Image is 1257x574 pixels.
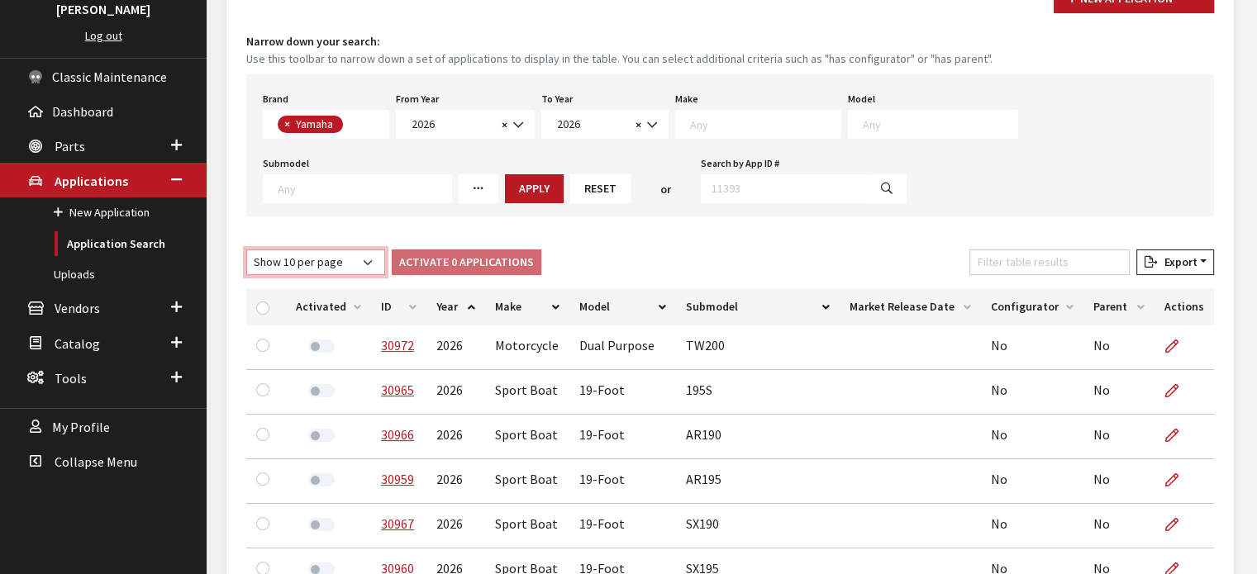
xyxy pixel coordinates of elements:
[1083,415,1155,459] td: No
[485,459,569,504] td: Sport Boat
[1157,254,1197,269] span: Export
[485,504,569,548] td: Sport Boat
[407,116,497,133] span: 2026
[1083,504,1155,548] td: No
[308,473,335,486] label: Activate Application
[676,288,840,325] th: Submodel: activate to sort column ascending
[840,288,981,325] th: Market Release Date: activate to sort column ascending
[1164,504,1193,545] a: Edit Application
[52,69,167,85] span: Classic Maintenance
[969,249,1130,275] input: Filter table results
[286,288,371,325] th: Activated: activate to sort column ascending
[701,156,779,171] label: Search by App ID #
[676,504,840,548] td: SX190
[263,156,309,171] label: Submodel
[497,116,507,135] button: Remove all items
[55,335,100,352] span: Catalog
[52,419,110,435] span: My Profile
[848,92,875,107] label: Model
[981,325,1083,370] td: No
[246,50,1214,68] small: Use this toolbar to narrow down a set of applications to display in the table. You can select add...
[485,415,569,459] td: Sport Boat
[308,339,335,353] label: Activate Application
[541,92,573,107] label: To Year
[294,116,337,131] span: Yamaha
[347,118,356,133] textarea: Search
[426,370,485,415] td: 2026
[981,288,1083,325] th: Configurator: activate to sort column ascending
[676,459,840,504] td: AR195
[381,382,414,398] a: 30965
[52,103,113,120] span: Dashboard
[426,415,485,459] td: 2026
[569,459,676,504] td: 19-Foot
[381,515,414,532] a: 30967
[263,92,288,107] label: Brand
[1083,370,1155,415] td: No
[55,173,128,189] span: Applications
[85,28,122,43] a: Log out
[485,288,569,325] th: Make: activate to sort column ascending
[981,504,1083,548] td: No
[396,110,535,139] span: 2026
[308,429,335,442] label: Activate Application
[1164,459,1193,500] a: Edit Application
[308,518,335,531] label: Activate Application
[55,453,137,470] span: Collapse Menu
[863,116,1017,131] textarea: Search
[426,288,485,325] th: Year: activate to sort column ascending
[485,325,569,370] td: Motorcycle
[676,370,840,415] td: 195S
[569,415,676,459] td: 19-Foot
[981,370,1083,415] td: No
[690,116,840,131] textarea: Search
[278,116,343,133] li: Yamaha
[569,325,676,370] td: Dual Purpose
[1164,415,1193,456] a: Edit Application
[1164,370,1193,411] a: Edit Application
[246,33,1214,50] h4: Narrow down your search:
[278,116,294,133] button: Remove item
[1083,325,1155,370] td: No
[55,301,100,317] span: Vendors
[636,117,641,132] span: ×
[1136,249,1214,275] button: Export
[426,504,485,548] td: 2026
[396,92,439,107] label: From Year
[381,426,414,443] a: 30966
[552,116,631,133] span: 2026
[676,415,840,459] td: AR190
[371,288,426,325] th: ID: activate to sort column ascending
[981,415,1083,459] td: No
[426,459,485,504] td: 2026
[308,384,335,397] label: Activate Application
[381,471,414,487] a: 30959
[485,370,569,415] td: Sport Boat
[1083,288,1155,325] th: Parent: activate to sort column ascending
[541,110,669,139] span: 2026
[505,174,564,203] button: Apply
[631,116,641,135] button: Remove all items
[676,325,840,370] td: TW200
[55,138,85,154] span: Parts
[502,117,507,132] span: ×
[660,181,671,198] span: or
[278,181,451,196] textarea: Search
[675,92,698,107] label: Make
[1155,288,1214,325] th: Actions
[569,504,676,548] td: 19-Foot
[55,370,87,387] span: Tools
[1083,459,1155,504] td: No
[426,325,485,370] td: 2026
[569,370,676,415] td: 19-Foot
[569,288,676,325] th: Model: activate to sort column ascending
[570,174,631,203] button: Reset
[1164,325,1193,367] a: Edit Application
[381,337,414,353] a: 30972
[701,174,868,203] input: 11393
[284,116,290,131] span: ×
[981,459,1083,504] td: No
